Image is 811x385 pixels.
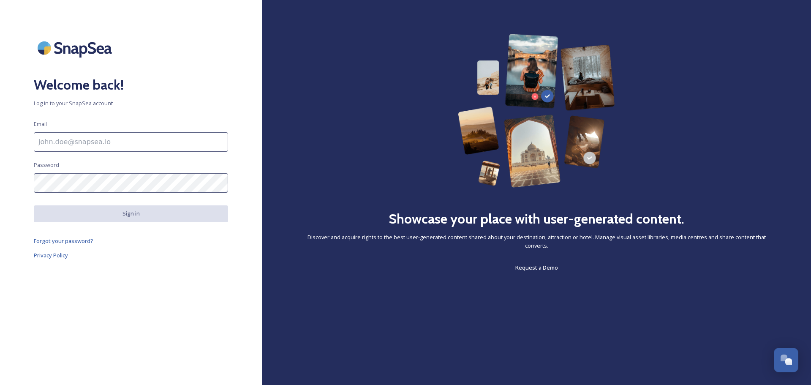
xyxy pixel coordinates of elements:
[34,99,228,107] span: Log in to your SnapSea account
[34,237,93,245] span: Forgot your password?
[34,120,47,128] span: Email
[34,250,228,260] a: Privacy Policy
[34,251,68,259] span: Privacy Policy
[774,348,798,372] button: Open Chat
[34,205,228,222] button: Sign in
[458,34,615,188] img: 63b42ca75bacad526042e722_Group%20154-p-800.png
[389,209,684,229] h2: Showcase your place with user-generated content.
[34,75,228,95] h2: Welcome back!
[515,262,558,273] a: Request a Demo
[34,161,59,169] span: Password
[34,34,118,62] img: SnapSea Logo
[34,132,228,152] input: john.doe@snapsea.io
[515,264,558,271] span: Request a Demo
[296,233,777,249] span: Discover and acquire rights to the best user-generated content shared about your destination, att...
[34,236,228,246] a: Forgot your password?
